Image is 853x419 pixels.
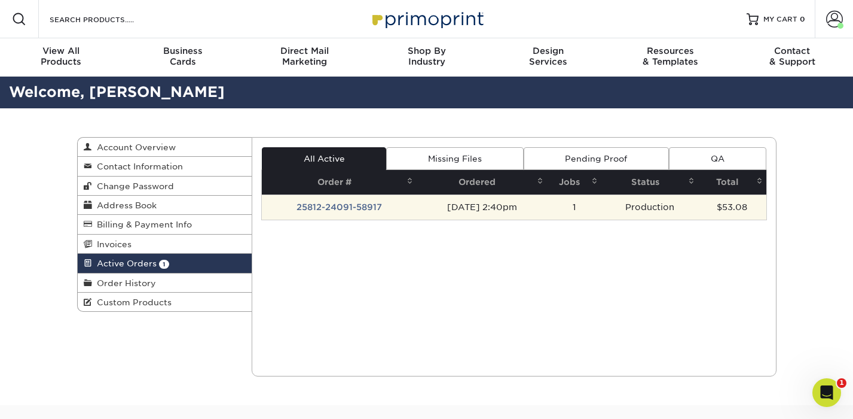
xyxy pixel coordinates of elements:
th: Jobs [547,170,601,195]
a: Missing Files [386,147,523,170]
span: 0 [800,15,805,23]
span: MY CART [763,14,797,25]
span: 1 [837,378,846,388]
a: Active Orders 1 [78,254,252,273]
span: Active Orders [92,259,157,268]
span: Contact Information [92,162,183,171]
a: Resources& Templates [609,38,731,77]
span: Address Book [92,201,157,210]
span: Billing & Payment Info [92,220,192,229]
span: Shop By [366,45,488,56]
td: Production [601,195,698,220]
span: Custom Products [92,297,172,307]
iframe: Intercom live chat [812,378,841,407]
div: Industry [366,45,488,67]
td: 25812-24091-58917 [262,195,417,220]
div: Services [487,45,609,67]
span: Contact [731,45,853,56]
a: Account Overview [78,138,252,157]
a: Contact& Support [731,38,853,77]
div: Cards [122,45,244,67]
a: Custom Products [78,293,252,311]
input: SEARCH PRODUCTS..... [48,12,165,26]
th: Status [601,170,698,195]
a: Order History [78,274,252,293]
img: Primoprint [367,6,487,32]
span: Account Overview [92,142,176,152]
a: BusinessCards [122,38,244,77]
a: Contact Information [78,157,252,176]
div: Marketing [244,45,366,67]
th: Ordered [417,170,547,195]
a: QA [669,147,766,170]
span: 1 [159,260,169,269]
span: Business [122,45,244,56]
span: Direct Mail [244,45,366,56]
th: Total [698,170,766,195]
a: Shop ByIndustry [366,38,488,77]
th: Order # [262,170,417,195]
span: Design [487,45,609,56]
a: Billing & Payment Info [78,215,252,234]
a: Change Password [78,177,252,196]
td: 1 [547,195,601,220]
a: DesignServices [487,38,609,77]
a: Address Book [78,196,252,215]
span: Invoices [92,239,132,249]
a: All Active [262,147,386,170]
div: & Templates [609,45,731,67]
iframe: Google Customer Reviews [3,382,102,415]
td: $53.08 [698,195,766,220]
a: Pending Proof [524,147,669,170]
a: Direct MailMarketing [244,38,366,77]
td: [DATE] 2:40pm [417,195,547,220]
div: & Support [731,45,853,67]
span: Resources [609,45,731,56]
span: Order History [92,278,156,288]
span: Change Password [92,181,174,191]
a: Invoices [78,235,252,254]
